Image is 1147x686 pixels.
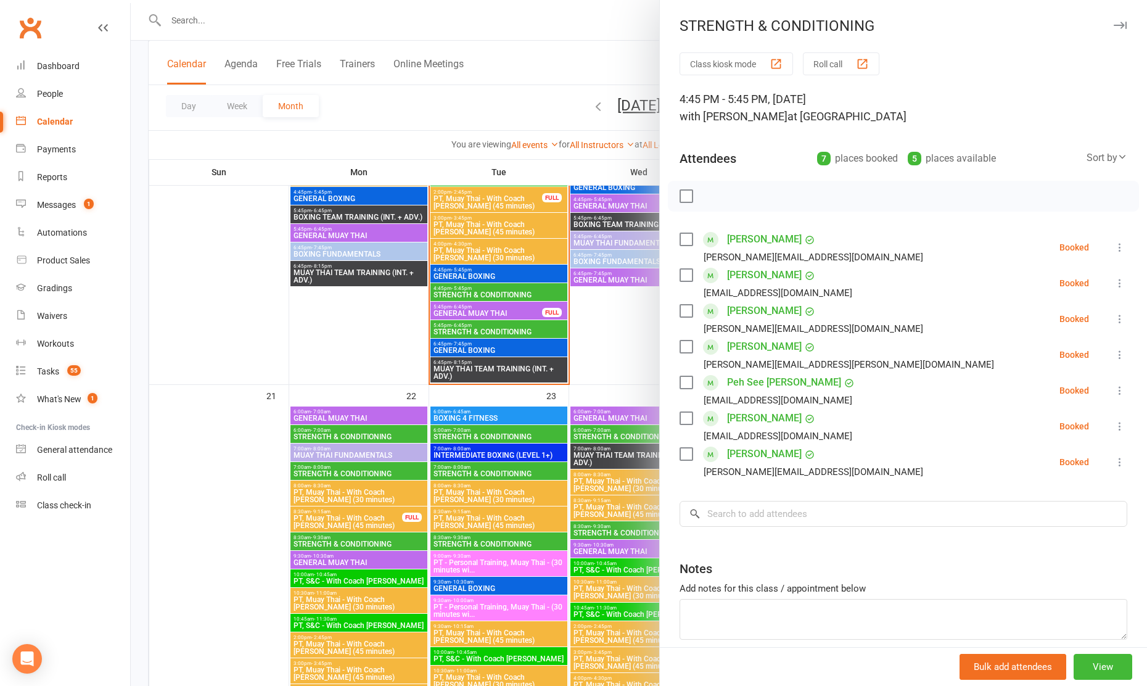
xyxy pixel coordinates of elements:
button: View [1074,654,1132,680]
div: [PERSON_NAME][EMAIL_ADDRESS][DOMAIN_NAME] [704,249,923,265]
a: Reports [16,163,130,191]
div: Gradings [37,283,72,293]
button: Roll call [803,52,879,75]
div: places available [908,150,996,167]
span: 55 [67,365,81,376]
a: Automations [16,219,130,247]
div: [EMAIL_ADDRESS][DOMAIN_NAME] [704,392,852,408]
a: Dashboard [16,52,130,80]
a: [PERSON_NAME] [727,444,802,464]
button: Class kiosk mode [680,52,793,75]
div: Booked [1059,279,1089,287]
div: [PERSON_NAME][EMAIL_ADDRESS][DOMAIN_NAME] [704,321,923,337]
span: at [GEOGRAPHIC_DATA] [787,110,906,123]
div: Notes [680,560,712,577]
span: with [PERSON_NAME] [680,110,787,123]
a: Workouts [16,330,130,358]
div: General attendance [37,445,112,455]
div: Waivers [37,311,67,321]
a: [PERSON_NAME] [727,265,802,285]
div: Payments [37,144,76,154]
div: Sort by [1087,150,1127,166]
div: Calendar [37,117,73,126]
a: Messages 1 [16,191,130,219]
a: People [16,80,130,108]
div: People [37,89,63,99]
div: Workouts [37,339,74,349]
div: [PERSON_NAME][EMAIL_ADDRESS][PERSON_NAME][DOMAIN_NAME] [704,357,994,373]
div: Booked [1059,458,1089,466]
div: Roll call [37,473,66,482]
a: Product Sales [16,247,130,275]
div: 7 [817,152,831,165]
div: Tasks [37,366,59,376]
a: Class kiosk mode [16,492,130,519]
div: Booked [1059,350,1089,359]
button: Bulk add attendees [960,654,1066,680]
span: 1 [84,199,94,209]
div: places booked [817,150,898,167]
a: Clubworx [15,12,46,43]
a: Calendar [16,108,130,136]
a: Roll call [16,464,130,492]
div: 4:45 PM - 5:45 PM, [DATE] [680,91,1127,125]
a: [PERSON_NAME] [727,337,802,357]
div: Product Sales [37,255,90,265]
div: Booked [1059,386,1089,395]
div: Open Intercom Messenger [12,644,42,674]
a: [PERSON_NAME] [727,229,802,249]
div: Messages [37,200,76,210]
a: Peh See [PERSON_NAME] [727,373,841,392]
div: [EMAIL_ADDRESS][DOMAIN_NAME] [704,285,852,301]
div: Class check-in [37,500,91,510]
div: [EMAIL_ADDRESS][DOMAIN_NAME] [704,428,852,444]
span: 1 [88,393,97,403]
input: Search to add attendees [680,501,1127,527]
a: Waivers [16,302,130,330]
div: Booked [1059,315,1089,323]
div: Automations [37,228,87,238]
div: STRENGTH & CONDITIONING [660,17,1147,35]
a: Tasks 55 [16,358,130,386]
a: [PERSON_NAME] [727,301,802,321]
a: Gradings [16,275,130,302]
div: What's New [37,394,81,404]
a: Payments [16,136,130,163]
div: Attendees [680,150,736,167]
div: 5 [908,152,921,165]
div: Reports [37,172,67,182]
div: Dashboard [37,61,80,71]
a: [PERSON_NAME] [727,408,802,428]
div: Booked [1059,243,1089,252]
div: [PERSON_NAME][EMAIL_ADDRESS][DOMAIN_NAME] [704,464,923,480]
div: Booked [1059,422,1089,431]
a: What's New1 [16,386,130,413]
div: Add notes for this class / appointment below [680,581,1127,596]
a: General attendance kiosk mode [16,436,130,464]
